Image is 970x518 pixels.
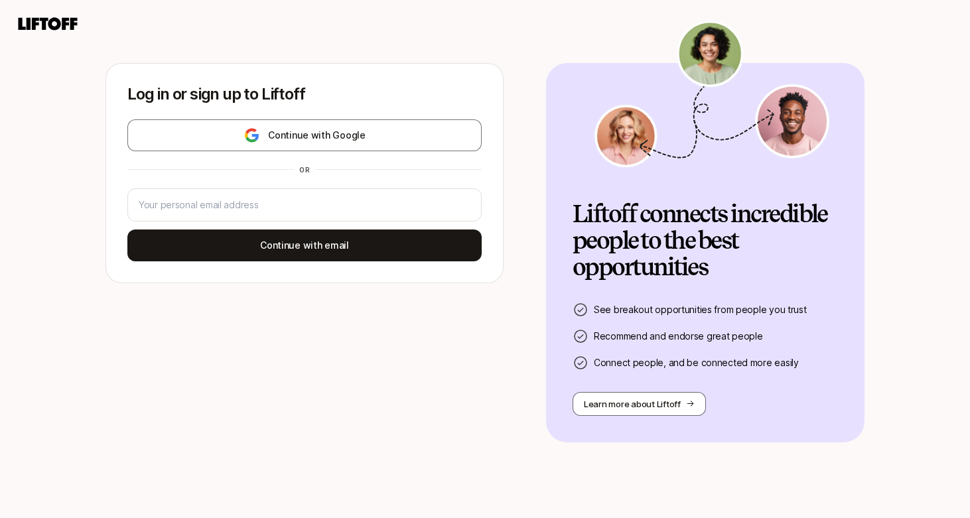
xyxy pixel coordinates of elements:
[594,302,807,318] p: See breakout opportunities from people you trust
[573,201,838,281] h2: Liftoff connects incredible people to the best opportunities
[594,355,799,371] p: Connect people, and be connected more easily
[127,85,482,103] p: Log in or sign up to Liftoff
[573,392,706,416] button: Learn more about Liftoff
[127,229,482,261] button: Continue with email
[127,119,482,151] button: Continue with Google
[243,127,260,143] img: google-logo
[294,164,315,175] div: or
[594,328,762,344] p: Recommend and endorse great people
[139,197,470,213] input: Your personal email address
[592,20,831,168] img: signup-banner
